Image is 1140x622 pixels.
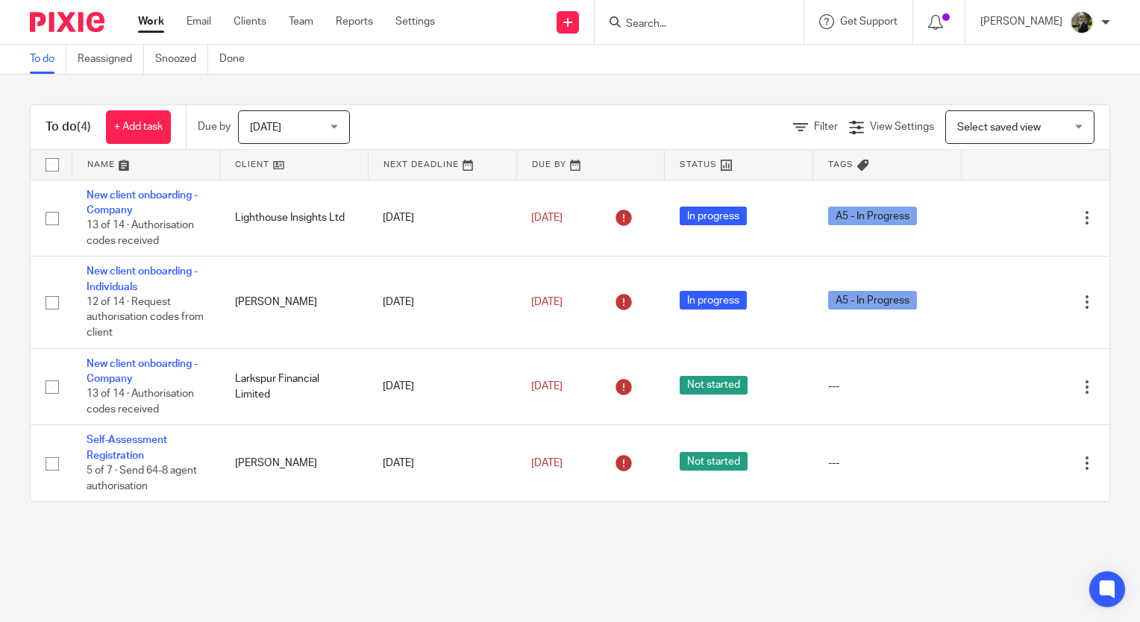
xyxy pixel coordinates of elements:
span: (4) [77,121,91,133]
td: [DATE] [368,257,516,348]
span: Get Support [840,16,898,27]
div: --- [828,379,947,394]
img: Pixie [30,12,104,32]
a: New client onboarding - Company [87,190,198,216]
a: New client onboarding - Individuals [87,266,198,292]
a: Email [187,14,211,29]
a: Reassigned [78,45,144,74]
span: Not started [680,376,748,395]
span: A5 - In Progress [828,207,917,225]
span: [DATE] [531,297,563,307]
span: 13 of 14 · Authorisation codes received [87,220,194,246]
td: [DATE] [368,348,516,425]
input: Search [624,18,759,31]
span: 13 of 14 · Authorisation codes received [87,389,194,415]
td: [DATE] [368,180,516,257]
p: Due by [198,119,231,134]
span: 5 of 7 · Send 64-8 agent authorisation [87,465,197,491]
a: Team [289,14,313,29]
a: New client onboarding - Company [87,359,198,384]
div: --- [828,456,947,471]
span: 12 of 14 · Request authorisation codes from client [87,297,204,338]
a: Snoozed [155,45,208,74]
td: [DATE] [368,425,516,501]
h1: To do [46,119,91,135]
a: Settings [395,14,435,29]
a: To do [30,45,66,74]
span: Not started [680,452,748,471]
span: A5 - In Progress [828,291,917,310]
td: Lighthouse Insights Ltd [220,180,369,257]
img: ACCOUNTING4EVERYTHING-9.jpg [1070,10,1094,34]
span: Filter [814,122,838,132]
span: [DATE] [531,458,563,468]
span: [DATE] [531,381,563,392]
a: + Add task [106,110,171,144]
a: Reports [336,14,373,29]
a: Clients [234,14,266,29]
td: [PERSON_NAME] [220,257,369,348]
p: [PERSON_NAME] [980,14,1062,29]
span: [DATE] [250,122,281,133]
td: Larkspur Financial Limited [220,348,369,425]
a: Done [219,45,256,74]
span: In progress [680,291,747,310]
span: [DATE] [531,213,563,223]
a: Work [138,14,164,29]
span: In progress [680,207,747,225]
span: View Settings [870,122,934,132]
span: Tags [828,160,854,169]
td: [PERSON_NAME] [220,425,369,501]
a: Self-Assessment Registration [87,435,167,460]
span: Select saved view [957,122,1041,133]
